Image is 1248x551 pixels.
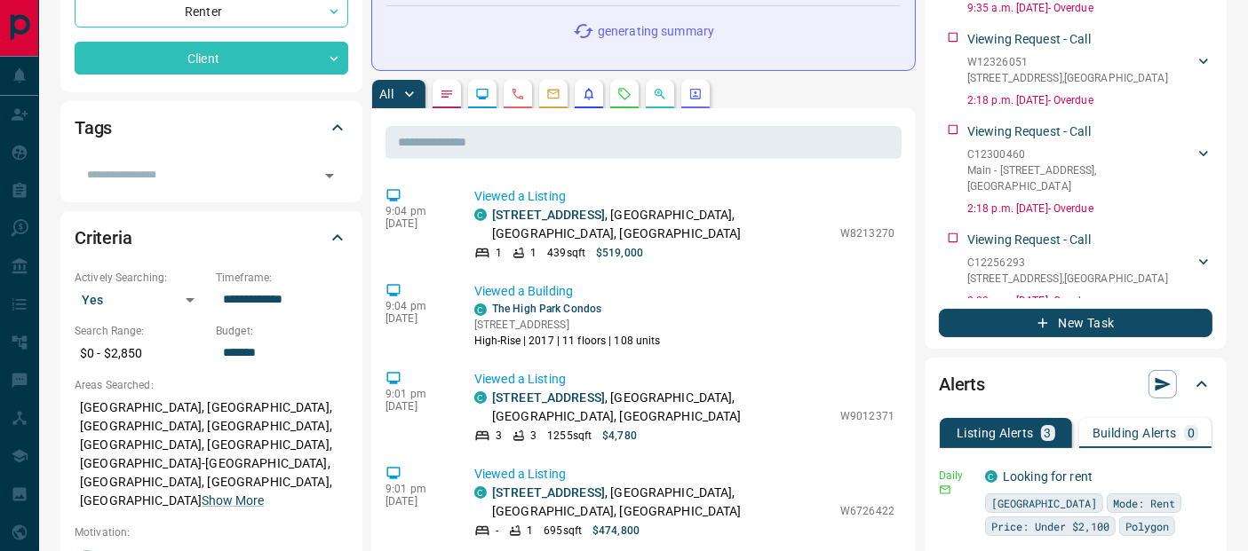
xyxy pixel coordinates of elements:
h2: Alerts [939,370,985,398]
a: [STREET_ADDRESS] [492,390,605,405]
p: Daily [939,468,974,484]
p: 2:20 p.m. [DATE] - Overdue [967,293,1212,309]
a: Looking for rent [1003,469,1093,484]
svg: Opportunities [653,87,667,101]
p: Building Alerts [1093,427,1177,439]
p: W12326051 [967,54,1168,70]
p: 9:04 pm [386,205,448,217]
p: Areas Searched: [75,377,348,393]
p: , [GEOGRAPHIC_DATA], [GEOGRAPHIC_DATA], [GEOGRAPHIC_DATA] [492,389,831,426]
p: 1255 sqft [547,428,592,444]
div: Alerts [939,363,1212,405]
div: C12256293[STREET_ADDRESS],[GEOGRAPHIC_DATA] [967,251,1212,290]
p: [DATE] [386,495,448,508]
p: 3 [496,428,502,444]
p: [DATE] [386,400,448,413]
svg: Notes [440,87,454,101]
p: 439 sqft [547,245,585,261]
p: [STREET_ADDRESS] [474,317,661,333]
p: 9:04 pm [386,300,448,312]
p: Listing Alerts [957,427,1034,439]
p: 1 [496,245,502,261]
a: [STREET_ADDRESS] [492,208,605,222]
p: All [379,88,393,100]
h2: Tags [75,114,112,142]
div: condos.ca [474,391,487,404]
p: W9012371 [840,408,894,424]
p: Viewed a Listing [474,370,894,389]
p: $4,780 [602,428,637,444]
p: Budget: [216,323,348,339]
p: $474,800 [592,523,640,539]
p: 9:01 pm [386,388,448,400]
p: 695 sqft [544,523,582,539]
div: condos.ca [474,486,487,499]
p: C12256293 [967,255,1168,271]
div: Tags [75,106,348,149]
button: Open [317,163,342,188]
p: 2:18 p.m. [DATE] - Overdue [967,201,1212,216]
a: [STREET_ADDRESS] [492,485,605,500]
p: Main - [STREET_ADDRESS] , [GEOGRAPHIC_DATA] [967,162,1195,194]
p: W8213270 [840,225,894,241]
p: $519,000 [596,245,643,261]
p: , [GEOGRAPHIC_DATA], [GEOGRAPHIC_DATA], [GEOGRAPHIC_DATA] [492,484,831,521]
p: Viewed a Listing [474,465,894,484]
p: C12300460 [967,146,1195,162]
div: W12326051[STREET_ADDRESS],[GEOGRAPHIC_DATA] [967,51,1212,90]
svg: Lead Browsing Activity [475,87,489,101]
span: Polygon [1125,517,1169,535]
p: Viewing Request - Call [967,231,1091,249]
p: Viewing Request - Call [967,30,1091,49]
div: Criteria [75,216,348,259]
p: Search Range: [75,323,207,339]
p: 1 [527,523,533,539]
div: Client [75,42,348,75]
div: Yes [75,286,207,314]
p: 0 [1188,427,1195,439]
p: generating summary [598,22,714,41]
p: Viewing Request - Call [967,122,1091,141]
svg: Emails [546,87,560,101]
p: Timeframe: [216,270,348,286]
span: [GEOGRAPHIC_DATA] [991,494,1097,512]
p: [DATE] [386,312,448,325]
p: Viewed a Listing [474,187,894,206]
button: New Task [939,309,1212,337]
p: 1 [530,245,537,261]
p: 3 [1045,427,1052,439]
div: C12300460Main - [STREET_ADDRESS],[GEOGRAPHIC_DATA] [967,143,1212,198]
h2: Criteria [75,224,132,252]
p: Motivation: [75,524,348,540]
svg: Listing Alerts [582,87,596,101]
p: [STREET_ADDRESS] , [GEOGRAPHIC_DATA] [967,70,1168,86]
p: 9:01 pm [386,483,448,495]
p: $0 - $2,850 [75,339,207,368]
p: [DATE] [386,217,448,230]
svg: Requests [617,87,632,101]
p: [GEOGRAPHIC_DATA], [GEOGRAPHIC_DATA], [GEOGRAPHIC_DATA], [GEOGRAPHIC_DATA], [GEOGRAPHIC_DATA], [G... [75,393,348,516]
p: [STREET_ADDRESS] , [GEOGRAPHIC_DATA] [967,271,1168,287]
svg: Agent Actions [688,87,703,101]
a: The High Park Condos [492,303,601,315]
p: High-Rise | 2017 | 11 floors | 108 units [474,333,661,349]
button: Show More [202,492,264,510]
div: condos.ca [985,470,998,483]
p: , [GEOGRAPHIC_DATA], [GEOGRAPHIC_DATA], [GEOGRAPHIC_DATA] [492,206,831,243]
span: Price: Under $2,100 [991,517,1109,535]
div: condos.ca [474,303,487,316]
p: 2:18 p.m. [DATE] - Overdue [967,92,1212,108]
p: Actively Searching: [75,270,207,286]
span: Mode: Rent [1113,494,1175,512]
p: - [496,523,498,539]
p: W6726422 [840,503,894,519]
svg: Calls [511,87,525,101]
svg: Email [939,484,951,496]
p: 3 [530,428,537,444]
div: condos.ca [474,209,487,221]
p: Viewed a Building [474,282,894,301]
